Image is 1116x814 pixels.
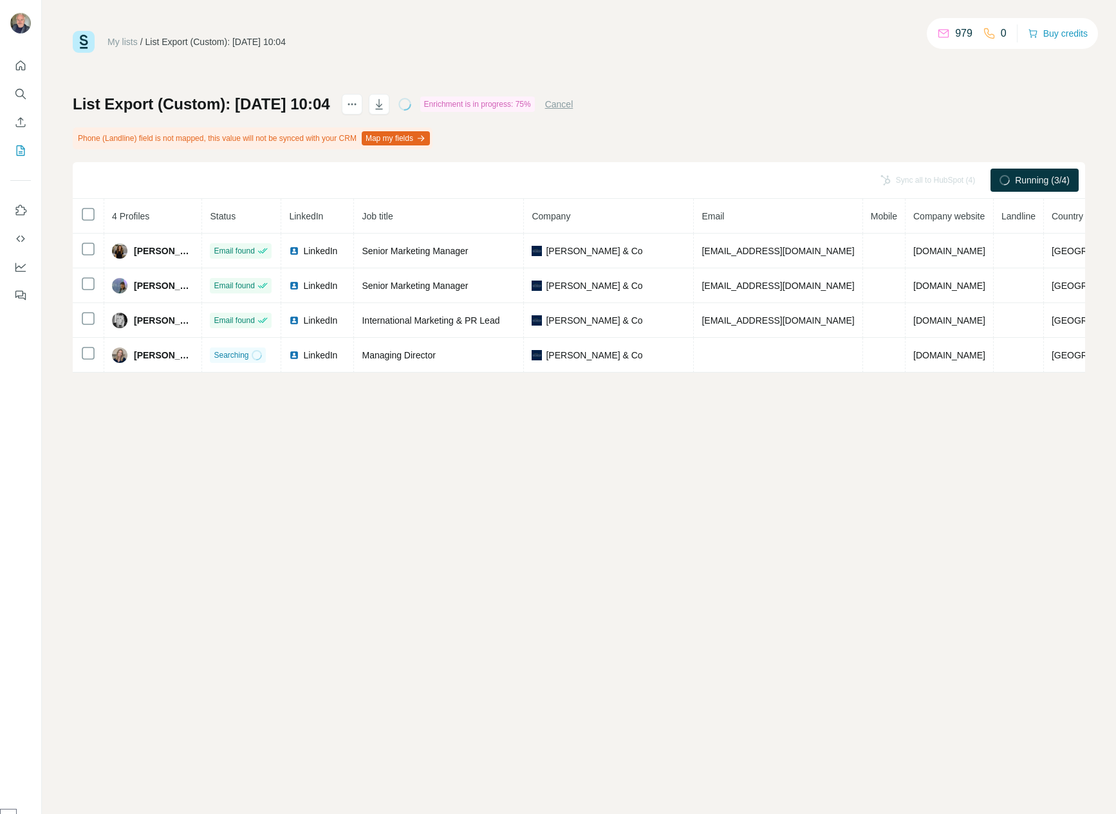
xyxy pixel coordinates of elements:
[362,246,468,256] span: Senior Marketing Manager
[546,349,642,362] span: [PERSON_NAME] & Co
[532,281,542,291] img: company-logo
[134,314,194,327] span: [PERSON_NAME]
[303,314,337,327] span: LinkedIn
[10,139,31,162] button: My lists
[303,245,337,257] span: LinkedIn
[303,279,337,292] span: LinkedIn
[532,211,570,221] span: Company
[913,350,985,360] span: [DOMAIN_NAME]
[342,94,362,115] button: actions
[532,246,542,256] img: company-logo
[112,347,127,363] img: Avatar
[871,211,897,221] span: Mobile
[10,199,31,222] button: Use Surfe on LinkedIn
[10,13,31,33] img: Avatar
[10,227,31,250] button: Use Surfe API
[1001,211,1036,221] span: Landline
[73,127,432,149] div: Phone (Landline) field is not mapped, this value will not be synced with your CRM
[10,54,31,77] button: Quick start
[702,246,854,256] span: [EMAIL_ADDRESS][DOMAIN_NAME]
[913,315,985,326] span: [DOMAIN_NAME]
[546,245,642,257] span: [PERSON_NAME] & Co
[303,349,337,362] span: LinkedIn
[362,281,468,291] span: Senior Marketing Manager
[702,281,854,291] span: [EMAIL_ADDRESS][DOMAIN_NAME]
[546,279,642,292] span: [PERSON_NAME] & Co
[955,26,972,41] p: 979
[289,281,299,291] img: LinkedIn logo
[420,97,535,112] div: Enrichment is in progress: 75%
[214,280,254,291] span: Email found
[10,82,31,106] button: Search
[214,315,254,326] span: Email found
[702,211,724,221] span: Email
[1015,174,1070,187] span: Running (3/4)
[112,313,127,328] img: Avatar
[546,314,642,327] span: [PERSON_NAME] & Co
[107,37,138,47] a: My lists
[289,350,299,360] img: LinkedIn logo
[362,131,430,145] button: Map my fields
[214,245,254,257] span: Email found
[913,246,985,256] span: [DOMAIN_NAME]
[1052,211,1083,221] span: Country
[532,315,542,326] img: company-logo
[73,94,330,115] h1: List Export (Custom): [DATE] 10:04
[10,284,31,307] button: Feedback
[532,350,542,360] img: company-logo
[362,315,499,326] span: International Marketing & PR Lead
[145,35,286,48] div: List Export (Custom): [DATE] 10:04
[362,211,393,221] span: Job title
[362,350,435,360] span: Managing Director
[112,211,149,221] span: 4 Profiles
[134,349,194,362] span: [PERSON_NAME]
[214,349,248,361] span: Searching
[140,35,143,48] li: /
[913,211,985,221] span: Company website
[289,315,299,326] img: LinkedIn logo
[10,255,31,279] button: Dashboard
[10,111,31,134] button: Enrich CSV
[112,243,127,259] img: Avatar
[1001,26,1007,41] p: 0
[134,245,194,257] span: [PERSON_NAME]
[73,31,95,53] img: Surfe Logo
[134,279,194,292] span: [PERSON_NAME]
[210,211,236,221] span: Status
[702,315,854,326] span: [EMAIL_ADDRESS][DOMAIN_NAME]
[545,98,573,111] button: Cancel
[913,281,985,291] span: [DOMAIN_NAME]
[289,211,323,221] span: LinkedIn
[112,278,127,293] img: Avatar
[289,246,299,256] img: LinkedIn logo
[1028,24,1088,42] button: Buy credits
